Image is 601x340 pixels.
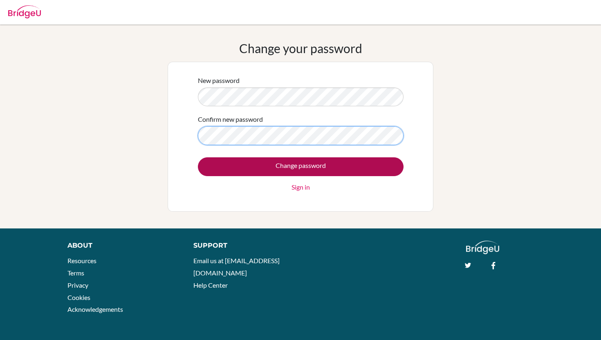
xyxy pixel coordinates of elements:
div: About [67,241,175,251]
a: Cookies [67,293,90,301]
label: New password [198,76,240,85]
a: Sign in [292,182,310,192]
a: Help Center [193,281,228,289]
div: Support [193,241,292,251]
a: Privacy [67,281,88,289]
img: logo_white@2x-f4f0deed5e89b7ecb1c2cc34c3e3d731f90f0f143d5ea2071677605dd97b5244.png [466,241,499,254]
img: Bridge-U [8,5,41,18]
a: Terms [67,269,84,277]
a: Email us at [EMAIL_ADDRESS][DOMAIN_NAME] [193,257,280,277]
input: Change password [198,157,404,176]
a: Acknowledgements [67,305,123,313]
label: Confirm new password [198,114,263,124]
h1: Change your password [239,41,362,56]
a: Resources [67,257,96,264]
